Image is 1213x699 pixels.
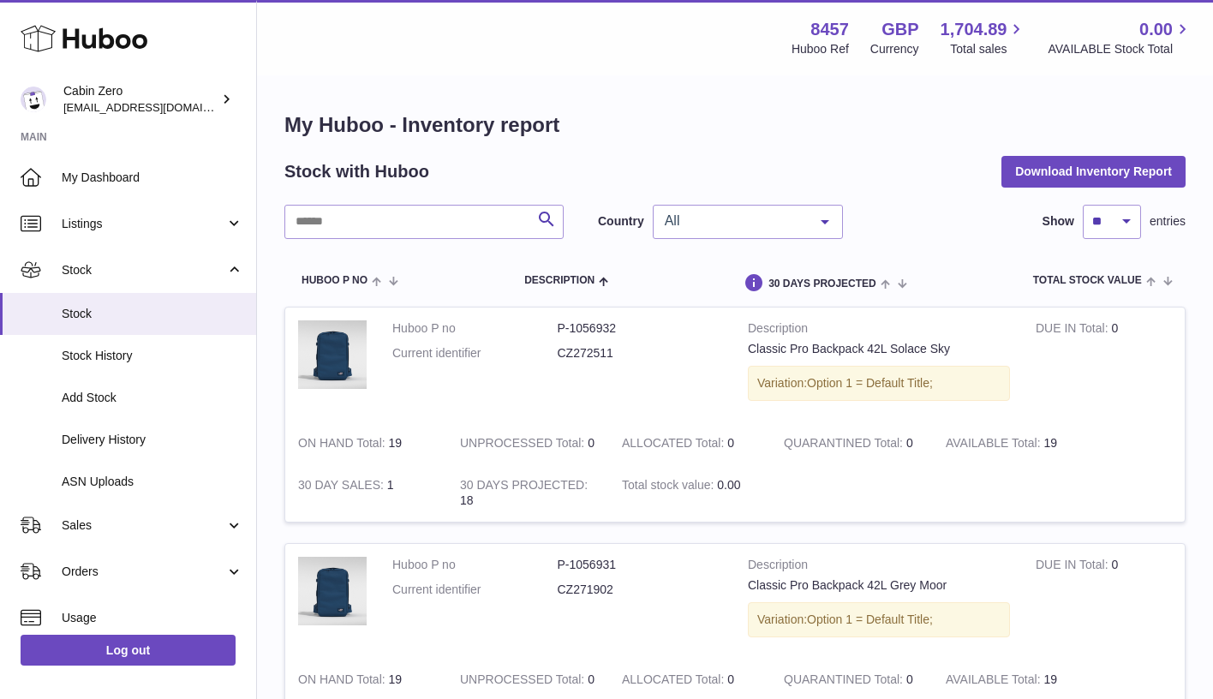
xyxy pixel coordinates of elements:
span: 0.00 [1139,18,1173,41]
span: Delivery History [62,432,243,448]
a: 1,704.89 Total sales [941,18,1027,57]
span: 30 DAYS PROJECTED [768,278,876,290]
span: Option 1 = Default Title; [807,376,933,390]
dd: P-1056932 [558,320,723,337]
div: Cabin Zero [63,83,218,116]
span: All [660,212,808,230]
dt: Current identifier [392,345,558,361]
div: Classic Pro Backpack 42L Grey Moor [748,577,1010,594]
img: product image [298,557,367,625]
a: 0.00 AVAILABLE Stock Total [1048,18,1192,57]
strong: ON HAND Total [298,672,389,690]
span: Listings [62,216,225,232]
div: Huboo Ref [792,41,849,57]
strong: ALLOCATED Total [622,672,727,690]
div: Classic Pro Backpack 42L Solace Sky [748,341,1010,357]
img: product image [298,320,367,389]
h2: Stock with Huboo [284,160,429,183]
strong: UNPROCESSED Total [460,436,588,454]
dd: CZ271902 [558,582,723,598]
img: debbychu@cabinzero.com [21,87,46,112]
td: 1 [285,464,447,523]
span: [EMAIL_ADDRESS][DOMAIN_NAME] [63,100,252,114]
span: Add Stock [62,390,243,406]
span: Stock History [62,348,243,364]
h1: My Huboo - Inventory report [284,111,1186,139]
span: Orders [62,564,225,580]
strong: AVAILABLE Total [946,672,1043,690]
td: 18 [447,464,609,523]
span: ASN Uploads [62,474,243,490]
td: 19 [285,422,447,464]
dd: P-1056931 [558,557,723,573]
span: My Dashboard [62,170,243,186]
strong: Total stock value [622,478,717,496]
strong: Description [748,557,1010,577]
span: Option 1 = Default Title; [807,612,933,626]
span: Total stock value [1033,275,1142,286]
strong: DUE IN Total [1036,558,1111,576]
div: Currency [870,41,919,57]
strong: DUE IN Total [1036,321,1111,339]
td: 19 [933,422,1095,464]
label: Country [598,213,644,230]
span: Total sales [950,41,1026,57]
strong: 30 DAY SALES [298,478,387,496]
span: Huboo P no [302,275,367,286]
span: entries [1150,213,1186,230]
a: Log out [21,635,236,666]
dd: CZ272511 [558,345,723,361]
span: 0 [906,436,913,450]
td: 0 [447,422,609,464]
span: Stock [62,306,243,322]
span: Usage [62,610,243,626]
dt: Current identifier [392,582,558,598]
label: Show [1043,213,1074,230]
td: 0 [1023,544,1185,659]
td: 0 [1023,308,1185,422]
strong: QUARANTINED Total [784,436,906,454]
strong: GBP [881,18,918,41]
div: Variation: [748,366,1010,401]
strong: 8457 [810,18,849,41]
strong: Description [748,320,1010,341]
strong: ON HAND Total [298,436,389,454]
span: 0 [906,672,913,686]
strong: ALLOCATED Total [622,436,727,454]
span: 0.00 [717,478,740,492]
dt: Huboo P no [392,557,558,573]
strong: UNPROCESSED Total [460,672,588,690]
span: Sales [62,517,225,534]
strong: 30 DAYS PROJECTED [460,478,588,496]
button: Download Inventory Report [1001,156,1186,187]
span: Stock [62,262,225,278]
span: Description [524,275,595,286]
td: 0 [609,422,771,464]
span: AVAILABLE Stock Total [1048,41,1192,57]
strong: AVAILABLE Total [946,436,1043,454]
div: Variation: [748,602,1010,637]
strong: QUARANTINED Total [784,672,906,690]
span: 1,704.89 [941,18,1007,41]
dt: Huboo P no [392,320,558,337]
